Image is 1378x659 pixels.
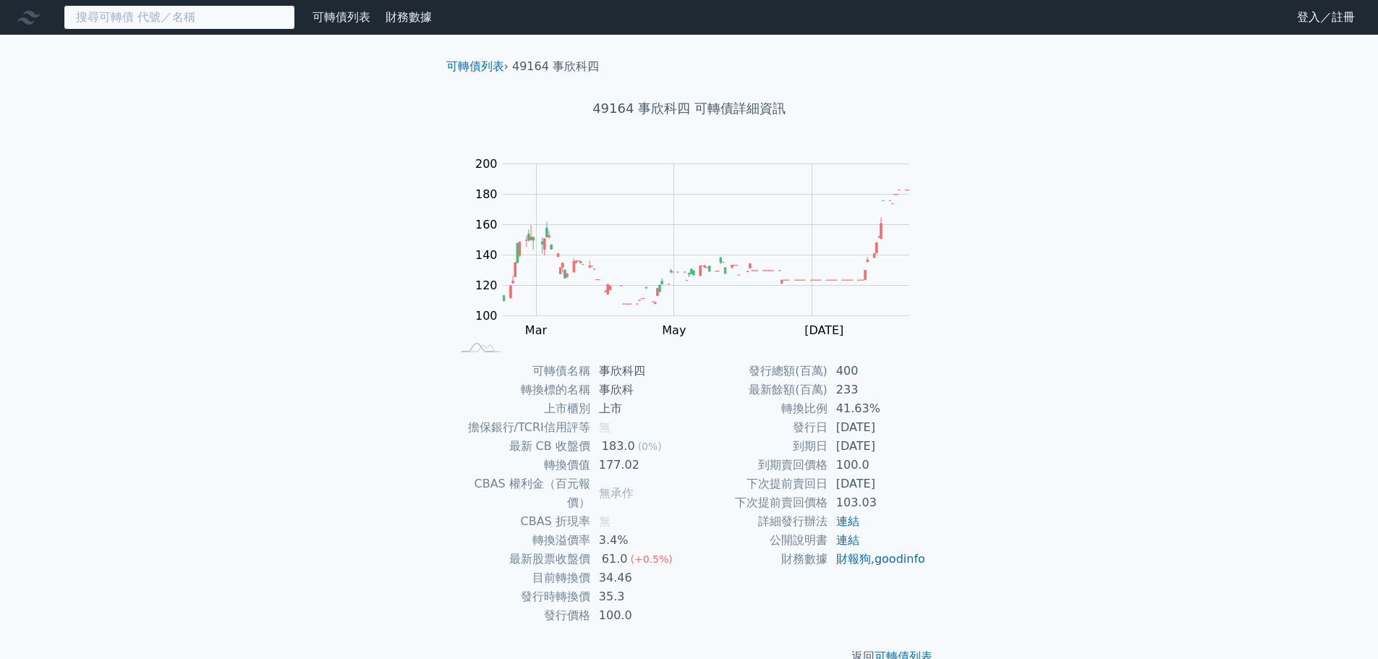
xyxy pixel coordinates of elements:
[599,486,634,500] span: 無承作
[689,531,828,550] td: 公開說明書
[599,420,611,434] span: 無
[468,157,931,337] g: Chart
[312,10,370,24] a: 可轉債列表
[1306,590,1378,659] div: 聊天小工具
[452,380,590,399] td: 轉換標的名稱
[590,362,689,380] td: 事欣科四
[475,218,498,231] tspan: 160
[689,418,828,437] td: 發行日
[452,418,590,437] td: 擔保銀行/TCRI信用評等
[662,323,686,337] tspan: May
[828,550,927,569] td: ,
[828,493,927,512] td: 103.03
[452,362,590,380] td: 可轉債名稱
[452,550,590,569] td: 最新股票收盤價
[689,493,828,512] td: 下次提前賣回價格
[599,550,631,569] div: 61.0
[452,399,590,418] td: 上市櫃別
[828,475,927,493] td: [DATE]
[689,437,828,456] td: 到期日
[503,190,909,305] g: Series
[828,456,927,475] td: 100.0
[452,569,590,587] td: 目前轉換價
[435,98,944,119] h1: 49164 事欣科四 可轉債詳細資訊
[446,58,509,75] li: ›
[590,606,689,625] td: 100.0
[590,587,689,606] td: 35.3
[689,550,828,569] td: 財務數據
[599,514,611,528] span: 無
[590,380,689,399] td: 事欣科
[475,279,498,292] tspan: 120
[875,552,925,566] a: goodinfo
[689,380,828,399] td: 最新餘額(百萬)
[828,399,927,418] td: 41.63%
[452,475,590,512] td: CBAS 權利金（百元報價）
[590,399,689,418] td: 上市
[446,59,504,73] a: 可轉債列表
[828,437,927,456] td: [DATE]
[475,248,498,262] tspan: 140
[689,362,828,380] td: 發行總額(百萬)
[512,58,599,75] li: 49164 事欣科四
[689,475,828,493] td: 下次提前賣回日
[452,512,590,531] td: CBAS 折現率
[836,533,859,547] a: 連結
[828,362,927,380] td: 400
[452,437,590,456] td: 最新 CB 收盤價
[804,323,843,337] tspan: [DATE]
[630,553,672,565] span: (+0.5%)
[452,587,590,606] td: 發行時轉換價
[452,606,590,625] td: 發行價格
[525,323,548,337] tspan: Mar
[1306,590,1378,659] iframe: Chat Widget
[590,456,689,475] td: 177.02
[386,10,432,24] a: 財務數據
[590,569,689,587] td: 34.46
[836,514,859,528] a: 連結
[475,157,498,171] tspan: 200
[836,552,871,566] a: 財報狗
[1285,6,1366,29] a: 登入／註冊
[689,456,828,475] td: 到期賣回價格
[475,187,498,201] tspan: 180
[475,309,498,323] tspan: 100
[590,531,689,550] td: 3.4%
[689,512,828,531] td: 詳細發行辦法
[828,418,927,437] td: [DATE]
[828,380,927,399] td: 233
[452,456,590,475] td: 轉換價值
[452,531,590,550] td: 轉換溢價率
[599,437,638,456] div: 183.0
[638,441,662,452] span: (0%)
[64,5,295,30] input: 搜尋可轉債 代號／名稱
[689,399,828,418] td: 轉換比例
